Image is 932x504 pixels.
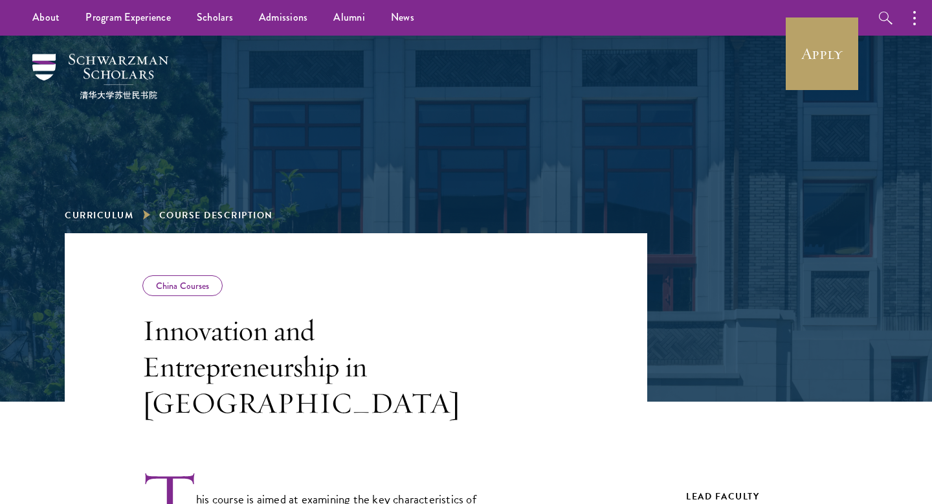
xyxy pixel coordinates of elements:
[65,209,133,222] a: Curriculum
[786,17,858,90] a: Apply
[142,275,223,296] div: China Courses
[32,54,168,99] img: Schwarzman Scholars
[159,209,273,222] span: Course Description
[142,312,511,421] h3: Innovation and Entrepreneurship in [GEOGRAPHIC_DATA]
